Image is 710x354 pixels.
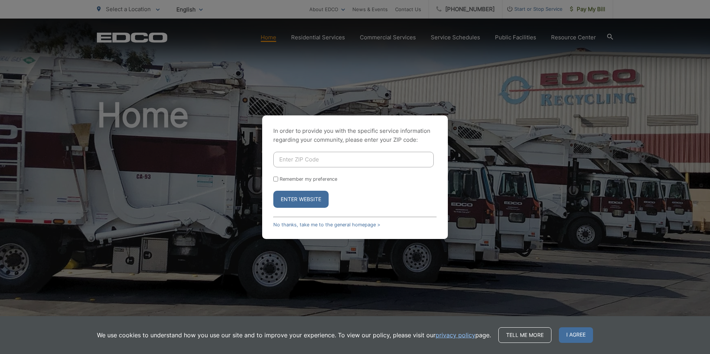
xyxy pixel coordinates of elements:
p: In order to provide you with the specific service information regarding your community, please en... [273,127,437,144]
a: privacy policy [436,331,475,340]
button: Enter Website [273,191,329,208]
label: Remember my preference [280,176,337,182]
input: Enter ZIP Code [273,152,434,167]
a: Tell me more [498,327,551,343]
a: No thanks, take me to the general homepage > [273,222,380,227]
span: I agree [559,327,593,343]
p: We use cookies to understand how you use our site and to improve your experience. To view our pol... [97,331,491,340]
